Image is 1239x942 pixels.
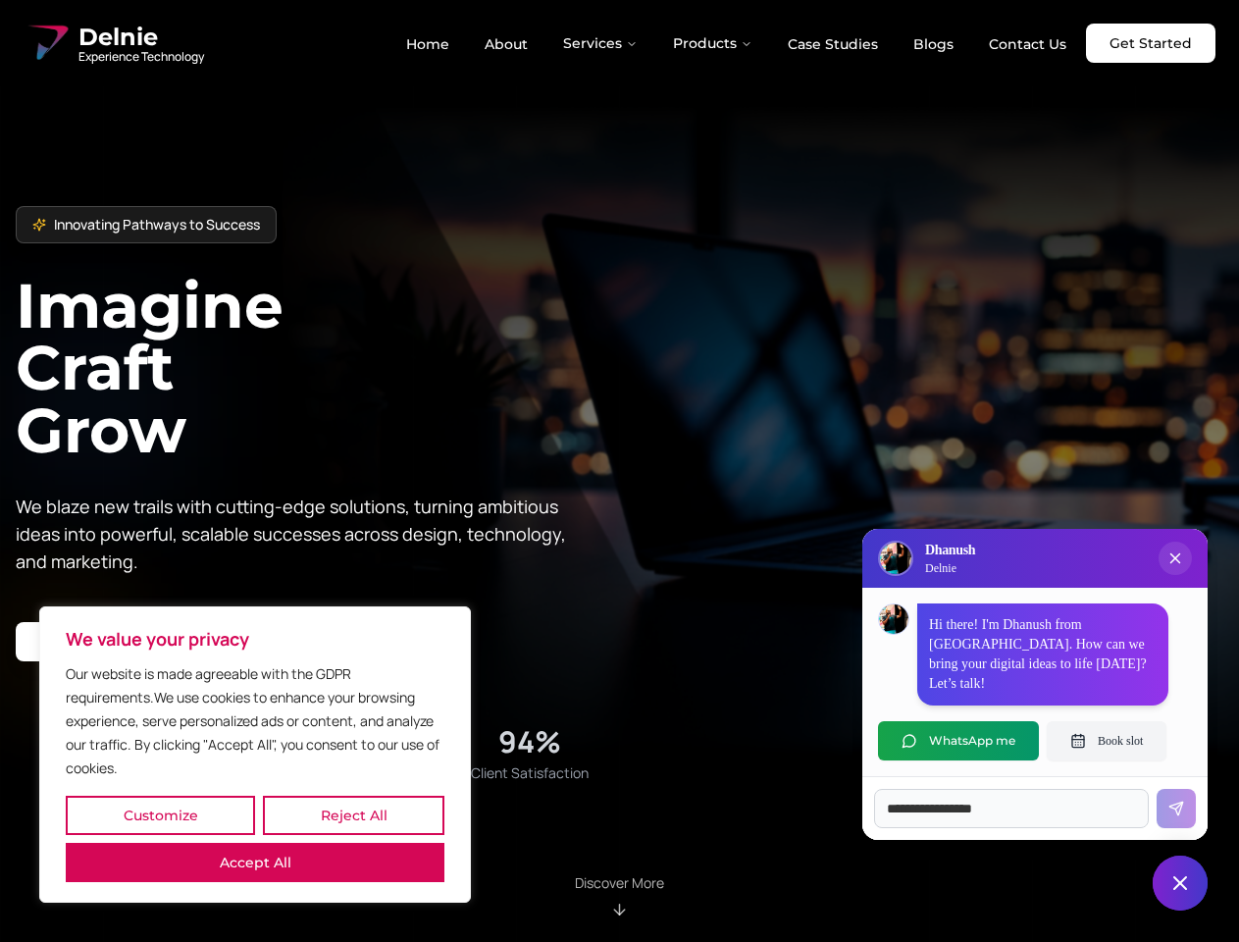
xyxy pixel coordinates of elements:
[547,24,653,63] button: Services
[66,662,444,780] p: Our website is made agreeable with the GDPR requirements.We use cookies to enhance your browsing ...
[16,275,620,460] h1: Imagine Craft Grow
[878,721,1039,760] button: WhatsApp me
[1086,24,1215,63] a: Get Started
[925,541,975,560] h3: Dhanush
[78,49,204,65] span: Experience Technology
[16,493,581,575] p: We blaze new trails with cutting-edge solutions, turning ambitious ideas into powerful, scalable ...
[78,22,204,53] span: Delnie
[66,843,444,882] button: Accept All
[925,560,975,576] p: Delnie
[929,615,1157,694] p: Hi there! I'm Dhanush from [GEOGRAPHIC_DATA]. How can we bring your digital ideas to life [DATE]?...
[1047,721,1166,760] button: Book slot
[390,24,1082,63] nav: Main
[54,215,260,235] span: Innovating Pathways to Success
[66,627,444,651] p: We value your privacy
[575,873,664,893] p: Discover More
[973,27,1082,61] a: Contact Us
[898,27,969,61] a: Blogs
[498,724,561,759] div: 94%
[1159,542,1192,575] button: Close chat popup
[24,20,204,67] a: Delnie Logo Full
[880,543,911,574] img: Delnie Logo
[1153,856,1208,911] button: Close chat
[772,27,894,61] a: Case Studies
[390,27,465,61] a: Home
[879,604,908,634] img: Dhanush
[66,796,255,835] button: Customize
[16,622,240,661] a: Start your project with us
[575,873,664,918] div: Scroll to About section
[471,763,589,783] span: Client Satisfaction
[657,24,768,63] button: Products
[263,796,444,835] button: Reject All
[469,27,543,61] a: About
[24,20,71,67] img: Delnie Logo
